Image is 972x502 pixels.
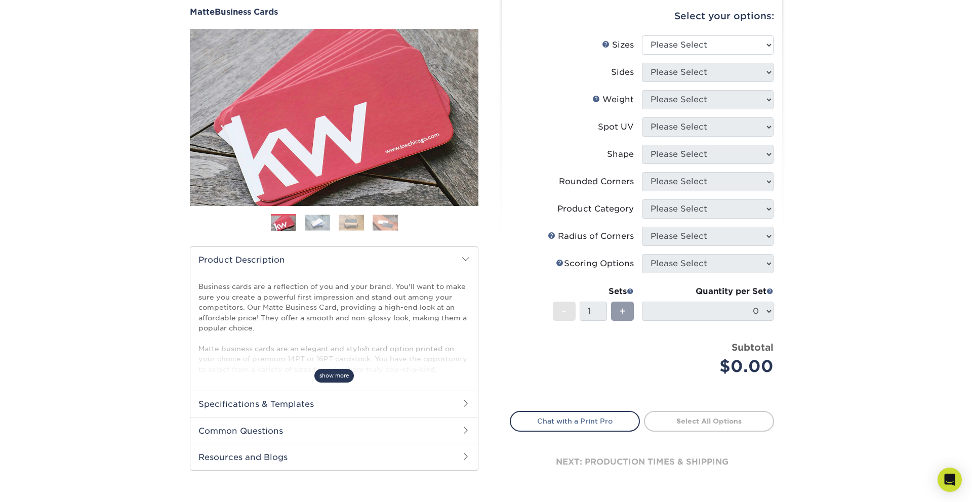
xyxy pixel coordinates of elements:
div: Radius of Corners [548,230,634,242]
div: Rounded Corners [559,176,634,188]
div: Scoring Options [556,258,634,270]
div: $0.00 [650,354,774,379]
img: Business Cards 01 [271,211,296,236]
h2: Product Description [190,247,478,273]
strong: Subtotal [732,342,774,353]
h1: Business Cards [190,7,478,17]
div: Sets [553,285,634,298]
div: Sides [611,66,634,78]
h2: Resources and Blogs [190,444,478,470]
h2: Common Questions [190,417,478,444]
span: Matte [190,7,215,17]
div: next: production times & shipping [510,432,774,492]
div: Weight [592,94,634,106]
div: Spot UV [598,121,634,133]
a: MatteBusiness Cards [190,7,478,17]
div: Shape [607,148,634,160]
div: Sizes [602,39,634,51]
p: Business cards are a reflection of you and your brand. You'll want to make sure you create a powe... [198,281,470,426]
span: + [619,304,626,319]
div: Open Intercom Messenger [938,468,962,492]
img: Business Cards 02 [305,215,330,230]
img: Business Cards 03 [339,215,364,230]
div: Quantity per Set [642,285,774,298]
span: - [562,304,566,319]
img: Business Cards 04 [373,215,398,230]
a: Select All Options [644,411,774,431]
h2: Specifications & Templates [190,391,478,417]
span: show more [314,369,354,383]
div: Product Category [557,203,634,215]
a: Chat with a Print Pro [510,411,640,431]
